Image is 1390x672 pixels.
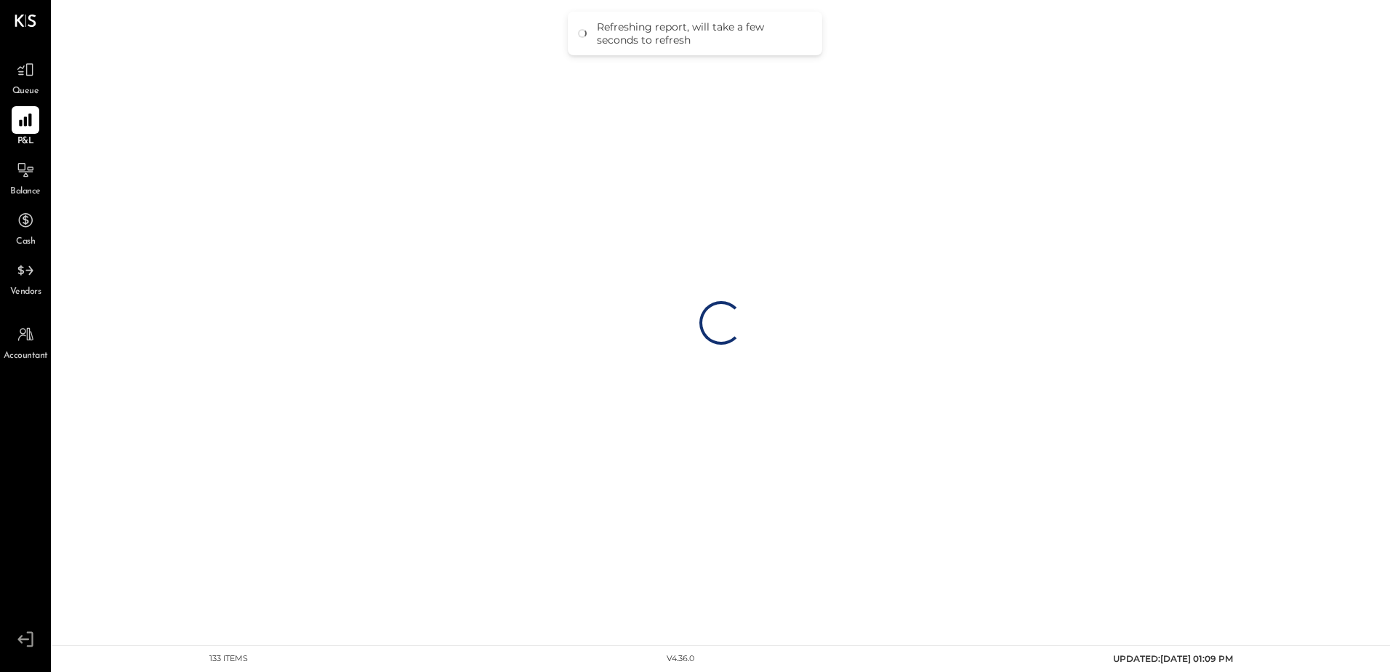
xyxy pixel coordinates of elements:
[1,257,50,299] a: Vendors
[209,653,248,665] div: 133 items
[1,56,50,98] a: Queue
[1,106,50,148] a: P&L
[4,350,48,363] span: Accountant
[667,653,694,665] div: v 4.36.0
[1,156,50,199] a: Balance
[1113,653,1233,664] span: UPDATED: [DATE] 01:09 PM
[10,185,41,199] span: Balance
[16,236,35,249] span: Cash
[12,85,39,98] span: Queue
[1,207,50,249] a: Cash
[597,20,808,47] div: Refreshing report, will take a few seconds to refresh
[10,286,41,299] span: Vendors
[17,135,34,148] span: P&L
[1,321,50,363] a: Accountant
